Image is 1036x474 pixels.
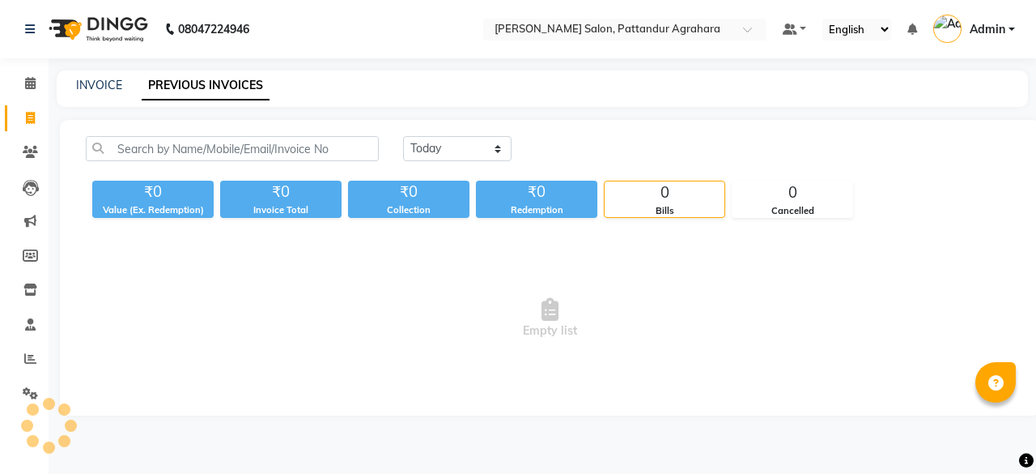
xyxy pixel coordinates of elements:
[86,136,379,161] input: Search by Name/Mobile/Email/Invoice No
[348,203,469,217] div: Collection
[41,6,152,52] img: logo
[605,181,724,204] div: 0
[348,181,469,203] div: ₹0
[476,181,597,203] div: ₹0
[92,203,214,217] div: Value (Ex. Redemption)
[220,181,342,203] div: ₹0
[933,15,962,43] img: Admin
[76,78,122,92] a: INVOICE
[476,203,597,217] div: Redemption
[142,71,270,100] a: PREVIOUS INVOICES
[605,204,724,218] div: Bills
[970,21,1005,38] span: Admin
[86,237,1014,399] span: Empty list
[92,181,214,203] div: ₹0
[732,181,852,204] div: 0
[732,204,852,218] div: Cancelled
[220,203,342,217] div: Invoice Total
[178,6,249,52] b: 08047224946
